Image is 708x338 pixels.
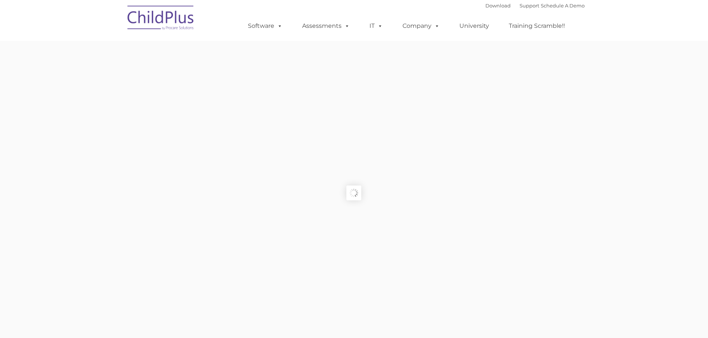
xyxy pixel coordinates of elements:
[485,3,585,9] font: |
[520,3,539,9] a: Support
[485,3,511,9] a: Download
[501,19,572,33] a: Training Scramble!!
[295,19,357,33] a: Assessments
[541,3,585,9] a: Schedule A Demo
[395,19,447,33] a: Company
[452,19,497,33] a: University
[362,19,390,33] a: IT
[240,19,290,33] a: Software
[124,0,198,37] img: ChildPlus by Procare Solutions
